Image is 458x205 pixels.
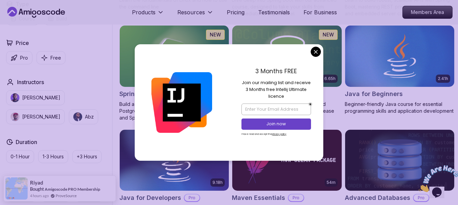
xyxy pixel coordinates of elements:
[85,113,94,120] p: Abz
[72,150,102,163] button: +3 Hours
[416,162,458,195] iframe: chat widget
[11,153,30,160] p: 0-1 Hour
[17,78,44,86] h2: Instructors
[210,31,221,38] p: NEW
[11,112,19,121] img: instructor img
[6,150,34,163] button: 0-1 Hour
[22,94,60,101] p: [PERSON_NAME]
[289,194,304,201] p: Pro
[232,26,341,86] img: Spring Data JPA card
[345,101,455,114] p: Beginner-friendly Java course for essential programming skills and application development
[324,76,336,81] p: 6.65h
[345,193,410,203] h2: Advanced Databases
[119,25,229,121] a: Spring Boot for Beginners card1.67hNEWSpring Boot for BeginnersBuild a CRUD API with Spring Boot ...
[345,89,403,99] h2: Java for Beginners
[345,26,454,86] img: Java for Beginners card
[36,51,65,64] button: Free
[304,8,337,16] a: For Business
[56,193,77,199] a: ProveSource
[6,109,65,124] button: instructor img[PERSON_NAME]
[50,54,61,61] p: Free
[345,130,454,191] img: Advanced Databases card
[323,31,334,38] p: NEW
[5,177,28,200] img: provesource social proof notification image
[30,180,43,186] span: riyad
[232,25,342,114] a: Spring Data JPA card6.65hNEWSpring Data JPAProMaster database management, advanced querying, and ...
[132,8,156,16] p: Products
[16,39,29,47] h2: Price
[20,54,28,61] p: Pro
[6,90,65,105] button: instructor img[PERSON_NAME]
[43,153,64,160] p: 1-3 Hours
[227,8,245,16] a: Pricing
[178,8,213,22] button: Resources
[22,113,60,120] p: [PERSON_NAME]
[77,153,97,160] p: +3 Hours
[6,51,32,64] button: Pro
[120,26,229,86] img: Spring Boot for Beginners card
[120,130,229,191] img: Java for Developers card
[119,89,197,99] h2: Spring Boot for Beginners
[73,112,82,121] img: instructor img
[402,6,453,19] a: Members Area
[414,194,429,201] p: Pro
[119,193,181,203] h2: Java for Developers
[38,150,68,163] button: 1-3 Hours
[403,6,452,18] p: Members Area
[45,187,100,192] a: Amigoscode PRO Membership
[327,180,336,185] p: 54m
[178,8,205,16] p: Resources
[212,180,223,185] p: 9.18h
[132,8,164,22] button: Products
[119,101,229,121] p: Build a CRUD API with Spring Boot and PostgreSQL database using Spring Data JPA and Spring AI
[11,93,19,102] img: instructor img
[30,193,49,199] span: 4 hours ago
[184,194,200,201] p: Pro
[3,3,5,9] span: 1
[258,8,290,16] a: Testimonials
[232,193,285,203] h2: Maven Essentials
[30,186,44,192] span: Bought
[345,25,455,114] a: Java for Beginners card2.41hJava for BeginnersBeginner-friendly Java course for essential program...
[69,109,98,124] button: instructor imgAbz
[16,138,37,146] h2: Duration
[3,3,45,30] img: Chat attention grabber
[438,76,448,81] p: 2.41h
